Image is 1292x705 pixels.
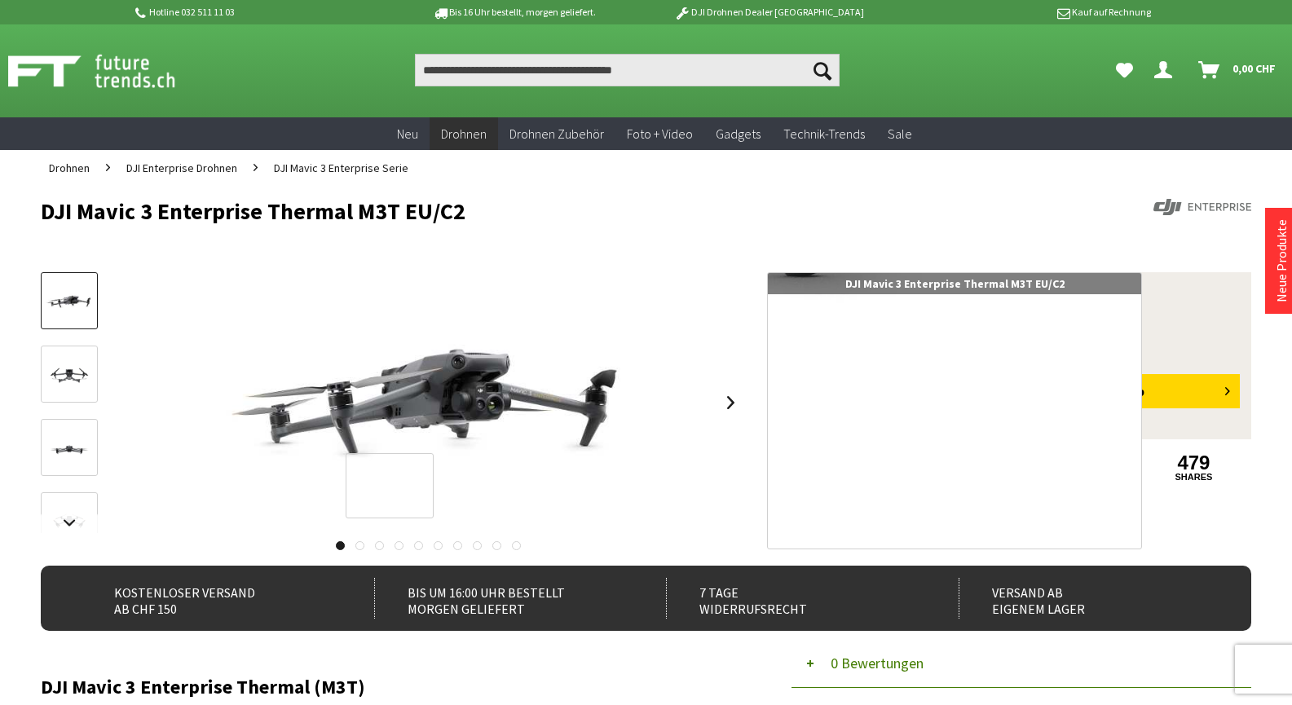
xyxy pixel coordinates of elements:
[642,2,896,22] p: DJI Drohnen Dealer [GEOGRAPHIC_DATA]
[82,578,339,619] div: Kostenloser Versand ab CHF 150
[49,161,90,175] span: Drohnen
[415,54,840,86] input: Produkt, Marke, Kategorie, EAN, Artikelnummer…
[792,639,1251,688] button: 0 Bewertungen
[41,676,743,698] h2: DJI Mavic 3 Enterprise Thermal (M3T)
[783,126,865,142] span: Technik-Trends
[8,51,211,91] img: Shop Futuretrends - zur Startseite wechseln
[1192,54,1284,86] a: Warenkorb
[133,2,387,22] p: Hotline 032 511 11 03
[397,126,418,142] span: Neu
[627,126,693,142] span: Foto + Video
[266,150,417,186] a: DJI Mavic 3 Enterprise Serie
[221,272,636,533] img: DJI Mavic 3 Enterprise Thermal M3T EU/C2
[1138,454,1250,472] a: 479
[386,117,430,151] a: Neu
[772,117,876,151] a: Technik-Trends
[897,2,1151,22] p: Kauf auf Rechnung
[274,161,408,175] span: DJI Mavic 3 Enterprise Serie
[805,54,840,86] button: Suchen
[1273,219,1290,302] a: Neue Produkte
[704,117,772,151] a: Gadgets
[509,126,604,142] span: Drohnen Zubehör
[46,287,93,317] img: Vorschau: DJI Mavic 3 Enterprise Thermal M3T EU/C2
[1148,54,1185,86] a: Dein Konto
[374,578,632,619] div: Bis um 16:00 Uhr bestellt Morgen geliefert
[716,126,761,142] span: Gadgets
[441,126,487,142] span: Drohnen
[387,2,642,22] p: Bis 16 Uhr bestellt, morgen geliefert.
[959,578,1216,619] div: Versand ab eigenem Lager
[41,199,1009,223] h1: DJI Mavic 3 Enterprise Thermal M3T EU/C2
[126,161,237,175] span: DJI Enterprise Drohnen
[888,126,912,142] span: Sale
[1108,54,1141,86] a: Meine Favoriten
[876,117,924,151] a: Sale
[118,150,245,186] a: DJI Enterprise Drohnen
[666,578,924,619] div: 7 Tage Widerrufsrecht
[615,117,704,151] a: Foto + Video
[1232,55,1276,82] span: 0,00 CHF
[1138,472,1250,482] a: shares
[430,117,498,151] a: Drohnen
[1153,199,1251,215] img: DJI Enterprise
[498,117,615,151] a: Drohnen Zubehör
[845,276,1065,291] span: DJI Mavic 3 Enterprise Thermal M3T EU/C2
[41,150,98,186] a: Drohnen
